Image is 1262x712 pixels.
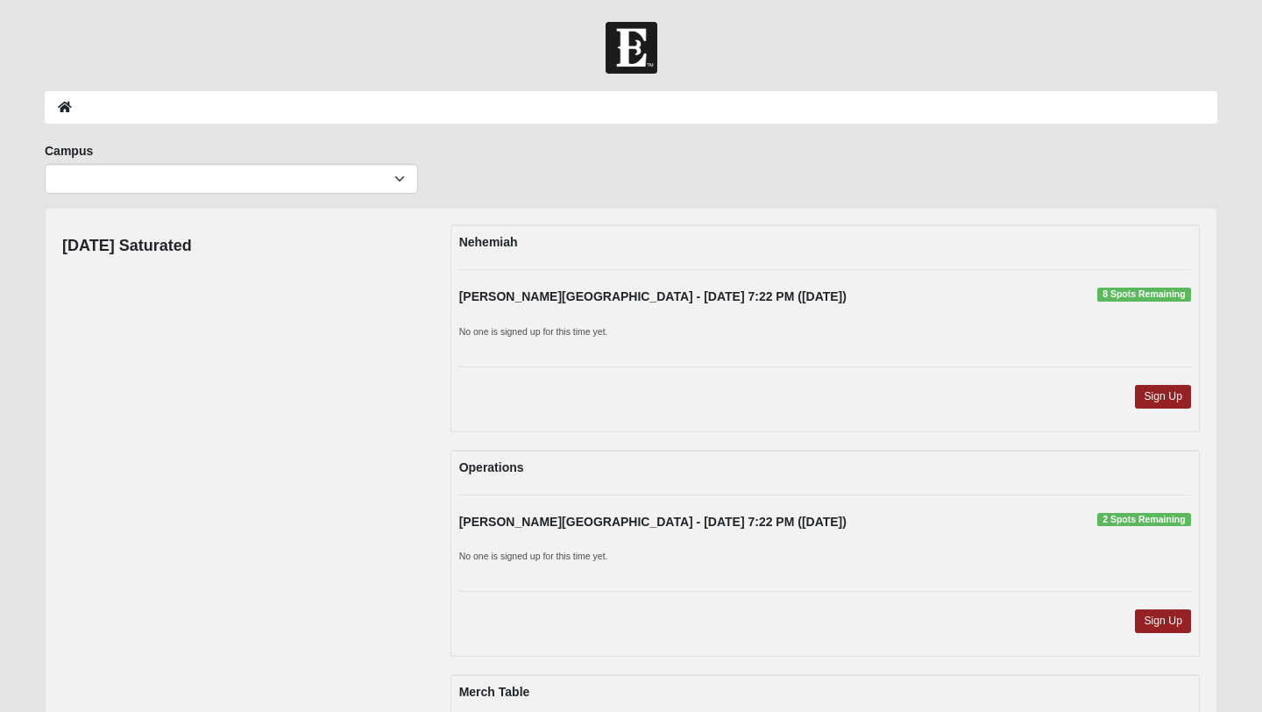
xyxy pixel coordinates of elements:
[62,237,192,256] h4: [DATE] Saturated
[1135,385,1191,409] a: Sign Up
[459,515,847,529] strong: [PERSON_NAME][GEOGRAPHIC_DATA] - [DATE] 7:22 PM ([DATE])
[459,460,524,474] strong: Operations
[459,551,608,561] small: No one is signed up for this time yet.
[459,685,530,699] strong: Merch Table
[606,22,657,74] img: Church of Eleven22 Logo
[459,326,608,337] small: No one is signed up for this time yet.
[45,142,93,160] label: Campus
[1135,609,1191,633] a: Sign Up
[1097,288,1191,302] span: 8 Spots Remaining
[459,289,847,303] strong: [PERSON_NAME][GEOGRAPHIC_DATA] - [DATE] 7:22 PM ([DATE])
[459,235,518,249] strong: Nehemiah
[1097,513,1191,527] span: 2 Spots Remaining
